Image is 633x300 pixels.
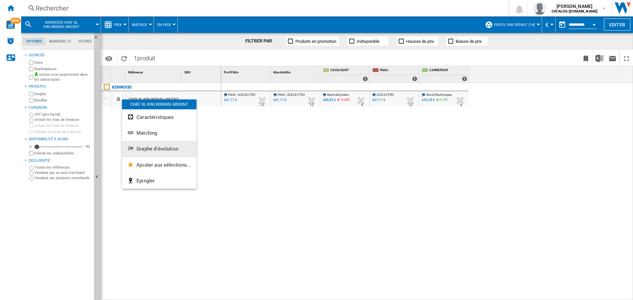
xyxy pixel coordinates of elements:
button: Epingler... [122,173,196,189]
span: Matching [136,130,157,136]
div: CHEF XL KWL90004SI ARGENT [122,99,196,109]
span: Ajouter aux sélections... [136,162,191,168]
button: Ajouter aux sélections... [122,157,196,173]
span: Epingler [136,178,155,184]
button: Matching [122,125,196,141]
span: Caractéristiques [136,114,174,120]
button: Caractéristiques [122,109,196,125]
span: Graphe d'évolution [136,146,178,152]
button: Graphe d'évolution [122,141,196,157]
